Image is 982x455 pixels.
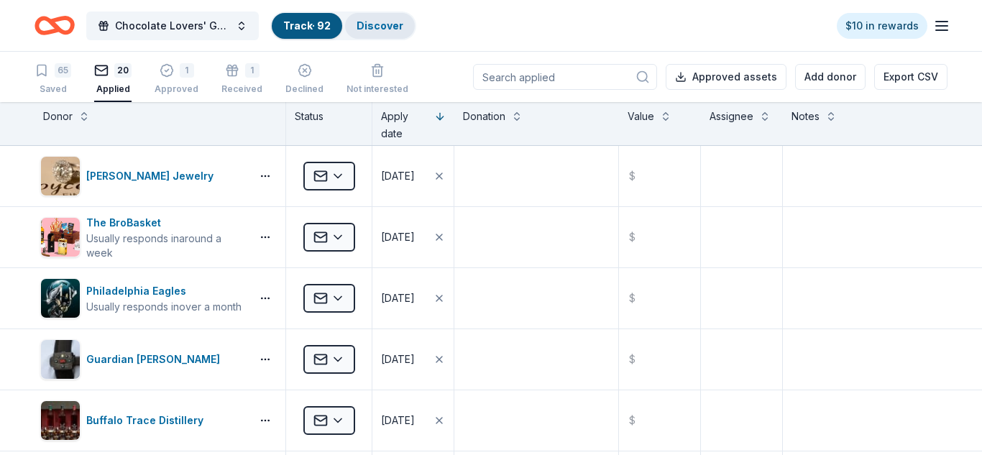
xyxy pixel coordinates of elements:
div: Apply date [381,108,428,142]
span: Chocolate Lovers' Gala [115,17,230,35]
div: The BroBasket [86,214,245,231]
div: 20 [114,63,132,78]
div: Applied [94,83,132,95]
div: Philadelphia Eagles [86,282,242,300]
div: 65 [55,63,71,78]
div: Usually responds in over a month [86,300,242,314]
a: $10 in rewards [837,13,927,39]
div: Guardian [PERSON_NAME] [86,351,226,368]
div: Value [628,108,654,125]
img: Image for Guardian Angel Device [41,340,80,379]
div: Buffalo Trace Distillery [86,412,209,429]
button: 65Saved [35,58,71,102]
img: Image for Joyce's Jewelry [41,157,80,196]
div: Notes [791,108,820,125]
div: Approved [155,83,198,95]
button: Approved assets [666,64,786,90]
div: [PERSON_NAME] Jewelry [86,167,219,185]
button: Image for The BroBasketThe BroBasketUsually responds inaround a week [40,214,245,260]
button: 1Approved [155,58,198,102]
a: Discover [357,19,403,32]
div: [DATE] [381,290,415,307]
button: Image for Buffalo Trace DistilleryBuffalo Trace Distillery [40,400,245,441]
button: Declined [285,58,323,102]
button: Export CSV [874,64,947,90]
div: Assignee [710,108,753,125]
div: Saved [35,83,71,95]
div: Usually responds in around a week [86,231,245,260]
button: [DATE] [372,207,454,267]
div: 1 [180,63,194,78]
input: Search applied [473,64,657,90]
div: [DATE] [381,351,415,368]
button: Chocolate Lovers' Gala [86,12,259,40]
button: Image for Guardian Angel DeviceGuardian [PERSON_NAME] [40,339,245,380]
button: [DATE] [372,390,454,451]
button: [DATE] [372,146,454,206]
button: 1Received [221,58,262,102]
button: [DATE] [372,329,454,390]
button: Not interested [347,58,408,102]
img: Image for The BroBasket [41,218,80,257]
button: 20Applied [94,58,132,102]
button: Image for Philadelphia EaglesPhiladelphia EaglesUsually responds inover a month [40,278,245,318]
div: Declined [285,83,323,95]
img: Image for Buffalo Trace Distillery [41,401,80,440]
div: Donor [43,108,73,125]
div: [DATE] [381,229,415,246]
button: Image for Joyce's Jewelry[PERSON_NAME] Jewelry [40,156,245,196]
button: Add donor [795,64,866,90]
img: Image for Philadelphia Eagles [41,279,80,318]
div: [DATE] [381,167,415,185]
div: [DATE] [381,412,415,429]
button: Track· 92Discover [270,12,416,40]
button: [DATE] [372,268,454,328]
a: Home [35,9,75,42]
div: 1 [245,63,260,78]
div: Donation [463,108,505,125]
div: Not interested [347,83,408,95]
div: Received [221,83,262,95]
a: Track· 92 [283,19,331,32]
div: Status [286,102,372,145]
